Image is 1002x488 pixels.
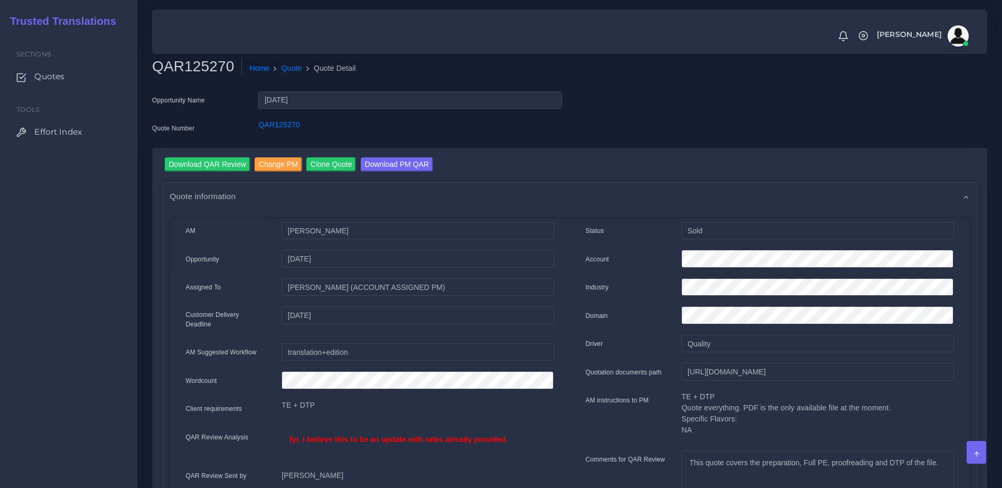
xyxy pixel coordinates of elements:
[152,124,194,133] label: Quote Number
[152,58,242,76] h2: QAR125270
[249,63,269,74] a: Home
[306,157,357,172] input: Clone Quote
[282,470,554,481] p: [PERSON_NAME]
[586,226,604,236] label: Status
[586,255,609,264] label: Account
[586,396,649,405] label: AM instructions to PM
[34,126,82,138] span: Effort Index
[186,348,257,357] label: AM Suggested Workflow
[872,25,972,46] a: [PERSON_NAME]avatar
[186,376,217,386] label: Wordcount
[165,157,250,172] input: Download QAR Review
[152,96,205,105] label: Opportunity Name
[16,106,40,114] span: Tools
[163,183,977,210] div: Quote information
[186,283,221,292] label: Assigned To
[186,310,266,329] label: Customer Delivery Deadline
[289,434,546,445] p: fyi. I believe this to be an update with rates already provided.
[186,255,220,264] label: Opportunity
[186,226,195,236] label: AM
[361,157,433,172] input: Download PM QAR
[186,471,247,481] label: QAR Review Sent by
[586,311,608,321] label: Domain
[186,404,242,414] label: Client requirements
[586,283,609,292] label: Industry
[255,157,302,172] input: Change PM
[681,391,953,436] p: TE + DTP Quote everything. PDF is the only available file at the moment. Specific Flavors: NA
[34,71,64,82] span: Quotes
[3,15,116,27] h2: Trusted Translations
[258,120,299,129] a: QAR125270
[877,31,942,38] span: [PERSON_NAME]
[186,433,249,442] label: QAR Review Analysis
[948,25,969,46] img: avatar
[586,455,665,464] label: Comments for QAR Review
[8,121,129,143] a: Effort Index
[586,339,603,349] label: Driver
[16,50,51,58] span: Sections
[8,65,129,88] a: Quotes
[302,63,356,74] li: Quote Detail
[170,190,236,202] span: Quote information
[282,400,554,411] p: TE + DTP
[3,13,116,30] a: Trusted Translations
[282,278,554,296] input: pm
[586,368,662,377] label: Quotation documents path
[282,63,302,74] a: Quote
